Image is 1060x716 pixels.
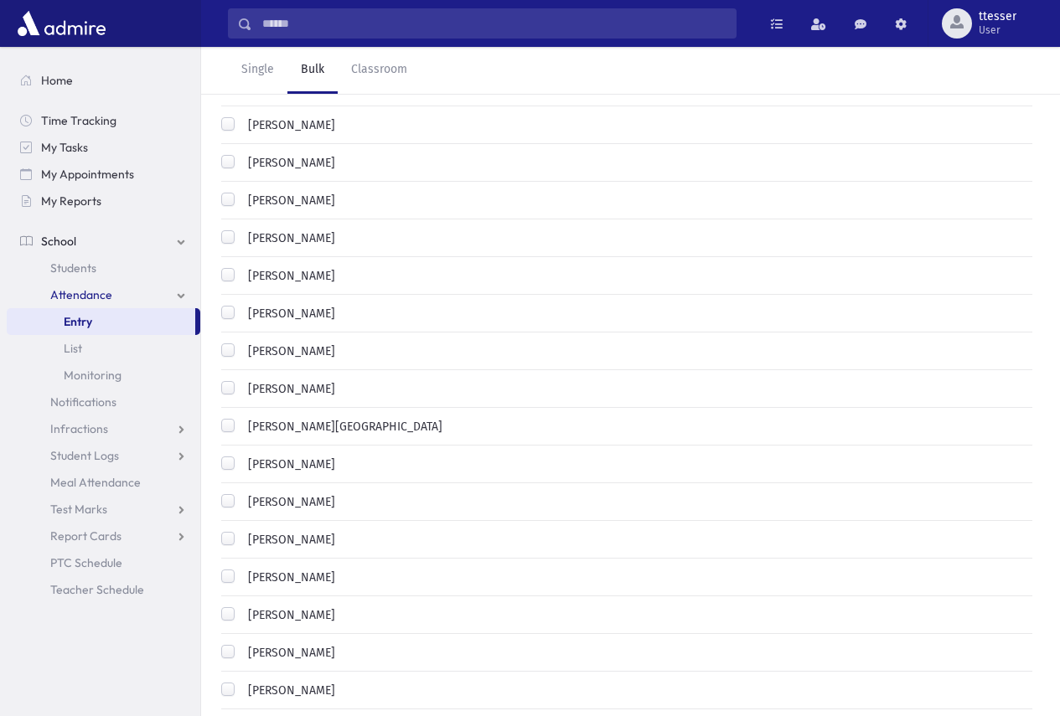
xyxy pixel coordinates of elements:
[7,496,200,523] a: Test Marks
[7,255,200,281] a: Students
[7,335,200,362] a: List
[50,528,122,543] span: Report Cards
[64,341,82,356] span: List
[41,73,73,88] span: Home
[41,234,76,249] span: School
[252,8,736,39] input: Search
[979,10,1016,23] span: ttesser
[50,448,119,463] span: Student Logs
[241,380,335,398] label: [PERSON_NAME]
[7,228,200,255] a: School
[7,549,200,576] a: PTC Schedule
[50,475,141,490] span: Meal Attendance
[287,47,338,94] a: Bulk
[241,229,335,247] label: [PERSON_NAME]
[7,107,200,134] a: Time Tracking
[41,140,88,155] span: My Tasks
[7,389,200,415] a: Notifications
[7,281,200,308] a: Attendance
[50,260,96,276] span: Students
[50,287,112,302] span: Attendance
[7,469,200,496] a: Meal Attendance
[241,305,335,322] label: [PERSON_NAME]
[241,493,335,511] label: [PERSON_NAME]
[241,606,335,624] label: [PERSON_NAME]
[241,154,335,172] label: [PERSON_NAME]
[41,167,134,182] span: My Appointments
[50,555,122,570] span: PTC Schedule
[50,502,107,517] span: Test Marks
[50,421,108,436] span: Infractions
[7,415,200,442] a: Infractions
[7,308,195,335] a: Entry
[41,193,101,209] span: My Reports
[241,418,442,435] label: [PERSON_NAME][GEOGRAPHIC_DATA]
[241,531,335,549] label: [PERSON_NAME]
[64,314,92,329] span: Entry
[7,188,200,214] a: My Reports
[7,442,200,469] a: Student Logs
[228,47,287,94] a: Single
[7,67,200,94] a: Home
[241,192,335,209] label: [PERSON_NAME]
[50,582,144,597] span: Teacher Schedule
[979,23,1016,37] span: User
[241,682,335,699] label: [PERSON_NAME]
[241,116,335,134] label: [PERSON_NAME]
[13,7,110,40] img: AdmirePro
[241,644,335,662] label: [PERSON_NAME]
[41,113,116,128] span: Time Tracking
[7,576,200,603] a: Teacher Schedule
[7,362,200,389] a: Monitoring
[64,368,122,383] span: Monitoring
[241,267,335,285] label: [PERSON_NAME]
[50,394,116,410] span: Notifications
[7,161,200,188] a: My Appointments
[241,569,335,586] label: [PERSON_NAME]
[338,47,421,94] a: Classroom
[241,456,335,473] label: [PERSON_NAME]
[7,134,200,161] a: My Tasks
[241,343,335,360] label: [PERSON_NAME]
[7,523,200,549] a: Report Cards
